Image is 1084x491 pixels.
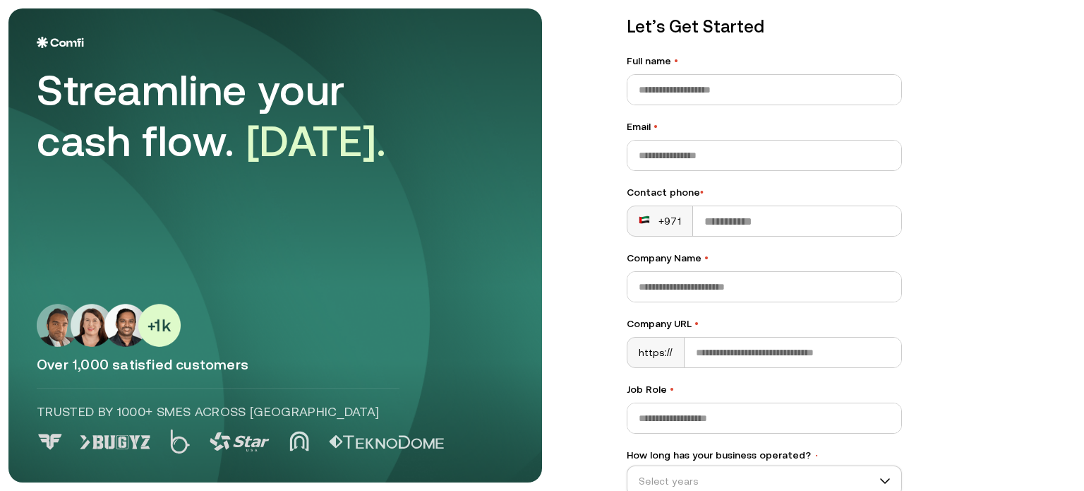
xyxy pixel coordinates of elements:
[654,121,658,132] span: •
[627,14,902,40] p: Let’s Get Started
[37,434,64,450] img: Logo 0
[80,435,150,449] img: Logo 1
[289,431,309,451] img: Logo 4
[246,117,387,165] span: [DATE].
[627,382,902,397] label: Job Role
[674,55,678,66] span: •
[627,185,902,200] div: Contact phone
[814,451,819,461] span: •
[670,384,674,395] span: •
[627,448,902,463] label: How long has your business operated?
[694,318,699,329] span: •
[704,252,709,264] span: •
[37,403,399,421] p: Trusted by 1000+ SMEs across [GEOGRAPHIC_DATA]
[700,187,704,198] span: •
[329,435,444,449] img: Logo 5
[627,251,902,266] label: Company Name
[627,338,685,367] div: https://
[627,317,902,331] label: Company URL
[170,430,190,454] img: Logo 2
[627,119,902,134] label: Email
[37,65,432,167] div: Streamline your cash flow.
[37,355,514,374] p: Over 1,000 satisfied customers
[639,214,681,228] div: +971
[37,37,84,48] img: Logo
[210,432,270,451] img: Logo 3
[627,54,902,69] label: Full name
